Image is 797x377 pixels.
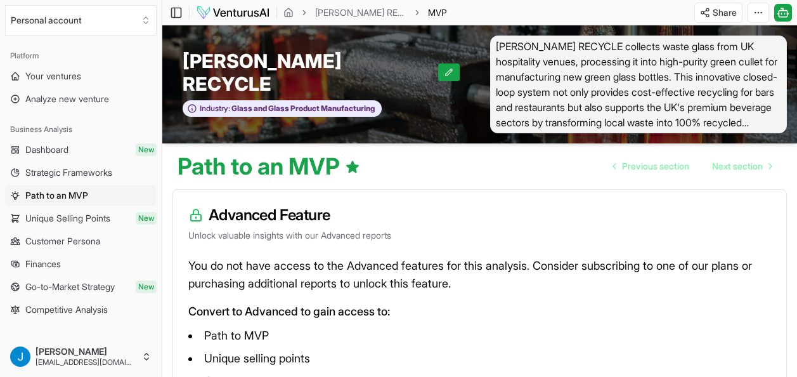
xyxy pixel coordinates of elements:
[5,231,157,251] a: Customer Persona
[5,46,157,66] div: Platform
[315,6,406,19] a: [PERSON_NAME] RECYCLE
[5,341,157,372] button: [PERSON_NAME][EMAIL_ADDRESS][DOMAIN_NAME]
[188,348,771,369] li: Unique selling points
[5,140,157,160] a: DashboardNew
[200,103,230,114] span: Industry:
[230,103,375,114] span: Glass and Glass Product Manufacturing
[183,50,438,95] span: [PERSON_NAME] RECYCLE
[5,300,157,320] a: Competitive Analysis
[25,235,100,248] span: Customer Persona
[5,162,157,183] a: Strategic Frameworks
[702,154,782,179] a: Go to next page
[196,5,270,20] img: logo
[25,189,88,202] span: Path to an MVP
[603,154,699,179] a: Go to previous page
[713,6,737,19] span: Share
[25,303,108,316] span: Competitive Analysis
[36,357,136,367] span: [EMAIL_ADDRESS][DOMAIN_NAME]
[25,166,112,179] span: Strategic Frameworks
[136,281,157,293] span: New
[25,143,68,156] span: Dashboard
[188,257,771,293] p: You do not have access to the Advanced features for this analysis. Consider subscribing to one of...
[5,208,157,228] a: Unique Selling PointsNew
[5,330,157,350] div: Tools
[490,36,787,133] span: [PERSON_NAME] RECYCLE collects waste glass from UK hospitality venues, processing it into high-pu...
[5,119,157,140] div: Business Analysis
[136,143,157,156] span: New
[5,254,157,274] a: Finances
[183,100,382,117] button: Industry:Glass and Glass Product Manufacturing
[25,93,109,105] span: Analyze new venture
[188,205,771,225] h3: Advanced Feature
[5,89,157,109] a: Analyze new venture
[694,3,742,23] button: Share
[5,5,157,36] button: Select an organization
[136,212,157,225] span: New
[188,229,771,242] p: Unlock valuable insights with our Advanced reports
[25,212,110,225] span: Unique Selling Points
[622,160,689,173] span: Previous section
[603,154,782,179] nav: pagination
[25,70,81,83] span: Your ventures
[283,6,447,19] nav: breadcrumb
[178,154,360,179] h1: Path to an MVP
[25,258,61,270] span: Finances
[428,6,447,19] span: MVP
[10,347,30,367] img: ACg8ocIV_LZ9aYGyZa_wLLzM6q_2xdrn8adyoGJlCUHZ3Cp5TW9S3A=s96-c
[36,346,136,357] span: [PERSON_NAME]
[188,303,771,321] p: Convert to Advanced to gain access to:
[188,326,771,346] li: Path to MVP
[5,185,157,206] a: Path to an MVP
[5,66,157,86] a: Your ventures
[712,160,763,173] span: Next section
[25,281,115,293] span: Go-to-Market Strategy
[5,277,157,297] a: Go-to-Market StrategyNew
